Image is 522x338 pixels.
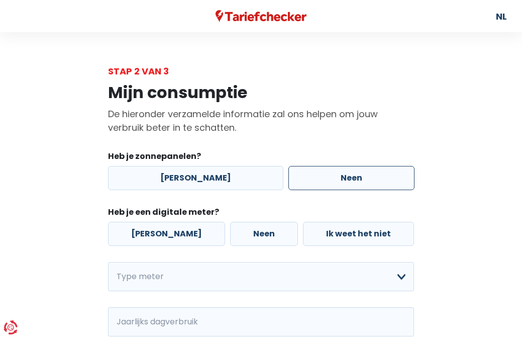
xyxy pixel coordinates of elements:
[108,206,414,222] legend: Heb je een digitale meter?
[108,83,414,102] h1: Mijn consumptie
[303,222,414,246] label: Ik weet het niet
[288,166,414,190] label: Neen
[216,10,307,23] img: Tariefchecker logo
[108,307,136,336] span: kWh
[108,64,414,78] div: Stap 2 van 3
[230,222,298,246] label: Neen
[108,166,283,190] label: [PERSON_NAME]
[108,107,414,134] p: De hieronder verzamelde informatie zal ons helpen om jouw verbruik beter in te schatten.
[108,150,414,166] legend: Heb je zonnepanelen?
[108,222,225,246] label: [PERSON_NAME]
